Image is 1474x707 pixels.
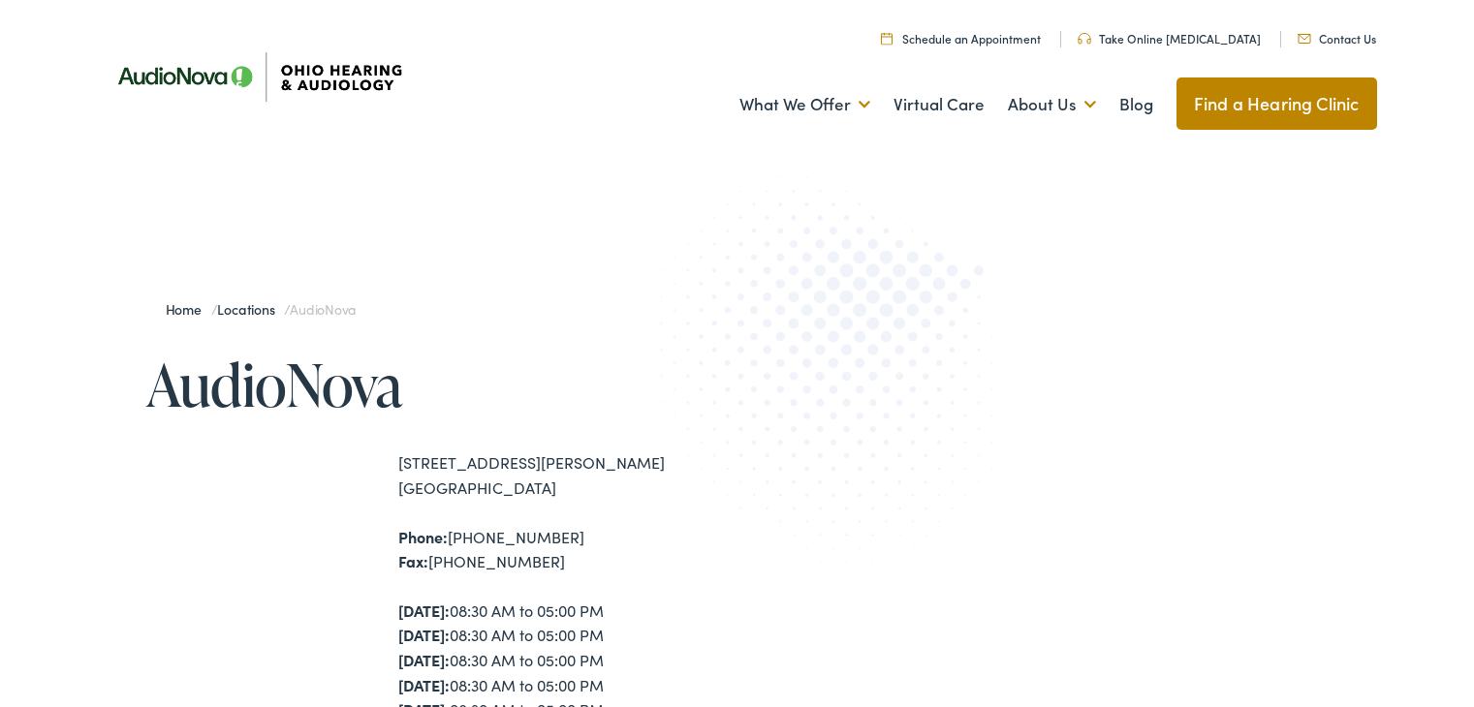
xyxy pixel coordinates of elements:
img: Calendar Icon to schedule a hearing appointment in Cincinnati, OH [881,32,893,45]
a: Take Online [MEDICAL_DATA] [1078,30,1261,46]
span: / / [166,299,357,319]
a: Find a Hearing Clinic [1176,77,1377,130]
a: Blog [1119,69,1153,140]
h1: AudioNova [146,353,737,416]
a: Contact Us [1298,30,1376,46]
div: [PHONE_NUMBER] [PHONE_NUMBER] [398,525,737,574]
span: AudioNova [290,299,356,319]
a: Virtual Care [894,69,985,140]
strong: [DATE]: [398,674,450,695]
img: Headphones icone to schedule online hearing test in Cincinnati, OH [1078,33,1091,45]
a: What We Offer [739,69,870,140]
strong: [DATE]: [398,599,450,621]
a: Schedule an Appointment [881,30,1041,46]
strong: Phone: [398,526,448,547]
a: Locations [217,299,284,319]
div: [STREET_ADDRESS][PERSON_NAME] [GEOGRAPHIC_DATA] [398,450,737,500]
a: Home [166,299,211,319]
strong: Fax: [398,550,428,571]
img: Mail icon representing email contact with Ohio Hearing in Cincinnati, OH [1298,34,1311,44]
strong: [DATE]: [398,624,450,645]
a: About Us [1008,69,1096,140]
strong: [DATE]: [398,649,450,670]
